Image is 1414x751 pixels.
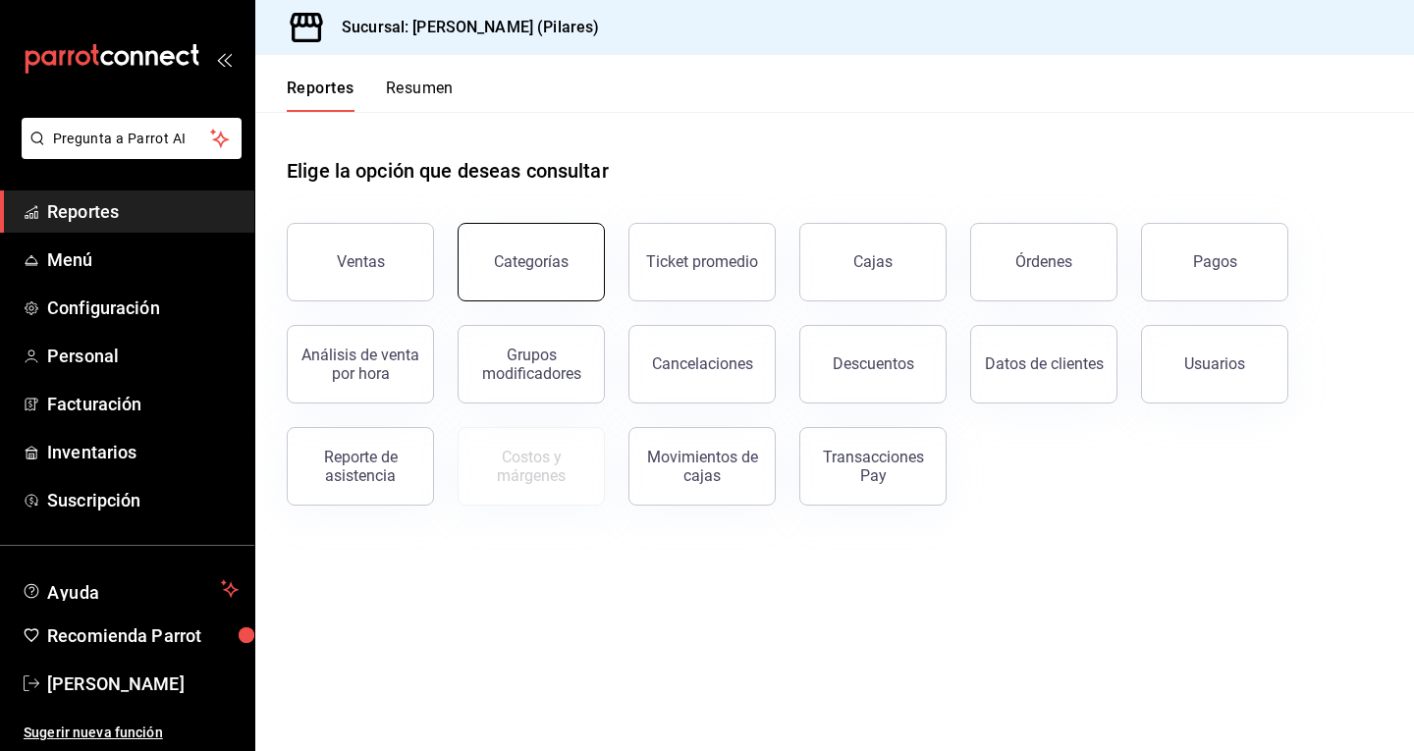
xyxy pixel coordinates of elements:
[799,223,947,301] a: Cajas
[1141,325,1288,403] button: Usuarios
[299,448,421,485] div: Reporte de asistencia
[386,79,454,112] button: Resumen
[47,622,239,649] span: Recomienda Parrot
[646,252,758,271] div: Ticket promedio
[22,118,242,159] button: Pregunta a Parrot AI
[53,129,211,149] span: Pregunta a Parrot AI
[628,427,776,506] button: Movimientos de cajas
[299,346,421,383] div: Análisis de venta por hora
[985,354,1104,373] div: Datos de clientes
[47,577,213,601] span: Ayuda
[47,671,239,697] span: [PERSON_NAME]
[287,79,454,112] div: navigation tabs
[494,252,569,271] div: Categorías
[1184,354,1245,373] div: Usuarios
[47,343,239,369] span: Personal
[1193,252,1237,271] div: Pagos
[628,325,776,403] button: Cancelaciones
[799,427,947,506] button: Transacciones Pay
[853,250,894,274] div: Cajas
[458,325,605,403] button: Grupos modificadores
[458,427,605,506] button: Contrata inventarios para ver este reporte
[47,295,239,321] span: Configuración
[628,223,776,301] button: Ticket promedio
[458,223,605,301] button: Categorías
[970,325,1117,403] button: Datos de clientes
[799,325,947,403] button: Descuentos
[641,448,763,485] div: Movimientos de cajas
[970,223,1117,301] button: Órdenes
[812,448,934,485] div: Transacciones Pay
[287,223,434,301] button: Ventas
[287,325,434,403] button: Análisis de venta por hora
[652,354,753,373] div: Cancelaciones
[337,252,385,271] div: Ventas
[47,487,239,513] span: Suscripción
[1141,223,1288,301] button: Pagos
[287,156,609,186] h1: Elige la opción que deseas consultar
[470,346,592,383] div: Grupos modificadores
[1015,252,1072,271] div: Órdenes
[833,354,914,373] div: Descuentos
[24,723,239,743] span: Sugerir nueva función
[470,448,592,485] div: Costos y márgenes
[287,427,434,506] button: Reporte de asistencia
[47,391,239,417] span: Facturación
[14,142,242,163] a: Pregunta a Parrot AI
[47,198,239,225] span: Reportes
[47,246,239,273] span: Menú
[326,16,599,39] h3: Sucursal: [PERSON_NAME] (Pilares)
[216,51,232,67] button: open_drawer_menu
[287,79,354,112] button: Reportes
[47,439,239,465] span: Inventarios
